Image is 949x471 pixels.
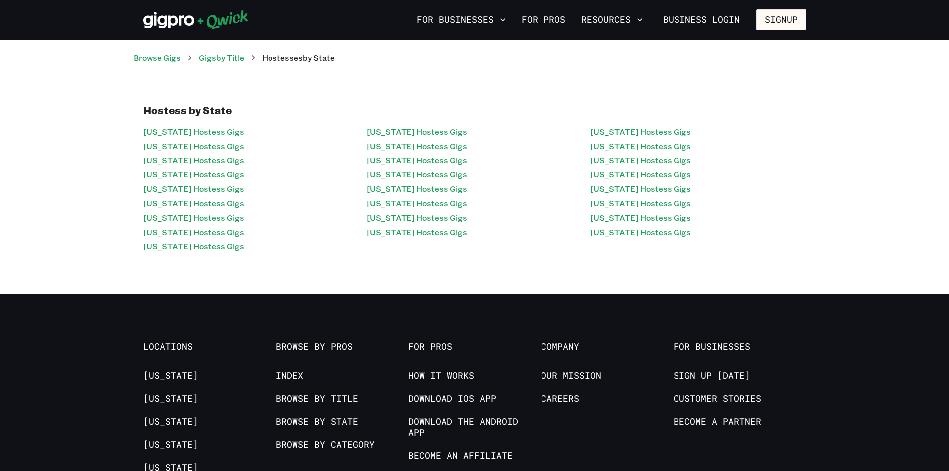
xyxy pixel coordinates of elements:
[143,10,249,30] img: Qwick
[367,211,467,225] a: [US_STATE] Hostess Gigs
[143,167,244,182] a: [US_STATE] Hostess Gigs
[276,341,408,352] span: Browse by Pros
[541,393,579,405] a: Careers
[590,125,691,139] a: [US_STATE] Hostess Gigs
[134,52,816,64] nav: breadcrumb
[408,416,531,439] a: Download the Android App
[518,11,569,28] a: For Pros
[367,125,467,139] a: [US_STATE] Hostess Gigs
[280,447,669,471] iframe: Netlify Drawer
[367,225,467,240] a: [US_STATE] Hostess Gigs
[367,167,467,182] a: [US_STATE] Hostess Gigs
[590,139,691,154] a: [US_STATE] Hostess Gigs
[143,239,244,254] a: [US_STATE] Hostess Gigs
[199,52,244,63] a: Gigsby Title
[276,416,358,428] a: Browse by State
[276,370,303,382] a: Index
[262,52,335,64] p: Hostesses by State
[367,154,467,168] a: [US_STATE] Hostess Gigs
[367,196,467,211] a: [US_STATE] Hostess Gigs
[590,211,691,225] a: [US_STATE] Hostess Gigs
[655,9,748,30] a: Business Login
[408,341,541,352] span: For Pros
[143,104,806,117] h1: Hostess by State
[541,370,601,382] a: Our Mission
[134,52,181,63] a: Browse Gigs
[276,439,375,451] a: Browse by Category
[674,416,761,428] a: Become a Partner
[590,196,691,211] a: [US_STATE] Hostess Gigs
[577,11,647,28] button: Resources
[413,11,510,28] button: For Businesses
[143,139,244,154] a: [US_STATE] Hostess Gigs
[590,167,691,182] a: [US_STATE] Hostess Gigs
[541,341,674,352] span: Company
[590,182,691,196] a: [US_STATE] Hostess Gigs
[143,154,244,168] a: [US_STATE] Hostess Gigs
[590,225,691,240] a: [US_STATE] Hostess Gigs
[590,154,691,168] a: [US_STATE] Hostess Gigs
[408,370,474,382] a: How it Works
[143,196,244,211] a: [US_STATE] Hostess Gigs
[143,393,198,405] a: [US_STATE]
[367,139,467,154] a: [US_STATE] Hostess Gigs
[756,9,806,30] button: Signup
[143,182,244,196] a: [US_STATE] Hostess Gigs
[143,225,244,240] a: [US_STATE] Hostess Gigs
[143,211,244,225] a: [US_STATE] Hostess Gigs
[674,341,806,352] span: For Businesses
[143,416,198,428] a: [US_STATE]
[674,370,750,382] a: Sign up [DATE]
[143,439,198,451] a: [US_STATE]
[143,341,276,352] span: Locations
[408,393,496,405] a: Download IOS App
[143,370,198,382] a: [US_STATE]
[143,125,244,139] a: [US_STATE] Hostess Gigs
[674,393,761,405] a: Customer stories
[276,393,358,405] a: Browse by Title
[367,182,467,196] a: [US_STATE] Hostess Gigs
